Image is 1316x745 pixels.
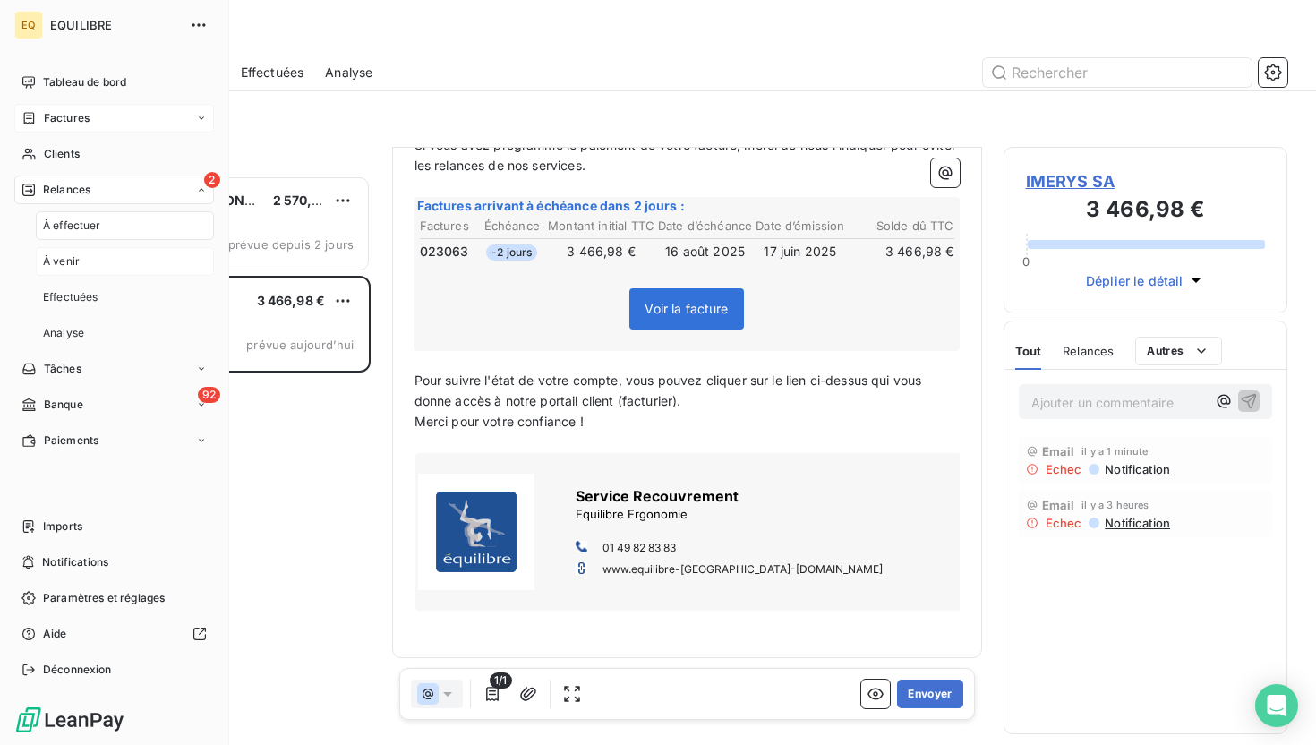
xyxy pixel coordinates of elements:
[43,218,101,234] span: À effectuer
[479,217,546,235] th: Échéance
[983,58,1252,87] input: Rechercher
[44,146,80,162] span: Clients
[420,243,469,261] span: 023063
[657,242,753,261] td: 16 août 2025
[14,426,214,455] a: Paiements
[50,18,179,32] span: EQUILIBRE
[657,217,753,235] th: Date d’échéance
[417,198,685,213] span: Factures arrivant à échéance dans 2 jours :
[241,64,304,81] span: Effectuées
[1063,344,1114,358] span: Relances
[1042,444,1075,458] span: Email
[43,662,112,678] span: Déconnexion
[36,211,214,240] a: À effectuer
[1081,270,1210,291] button: Déplier le détail
[36,247,214,276] a: À venir
[273,193,340,208] span: 2 570,72 €
[44,397,83,413] span: Banque
[1103,516,1170,530] span: Notification
[547,217,655,235] th: Montant initial TTC
[1015,344,1042,358] span: Tout
[42,554,108,570] span: Notifications
[43,182,90,198] span: Relances
[14,355,214,383] a: Tâches
[1046,462,1082,476] span: Echec
[43,325,84,341] span: Analyse
[1255,684,1298,727] div: Open Intercom Messenger
[490,672,511,689] span: 1/1
[1081,500,1149,510] span: il y a 3 heures
[414,414,584,429] span: Merci pour votre confiance !
[755,242,845,261] td: 17 juin 2025
[228,237,354,252] span: prévue depuis 2 jours
[629,288,743,330] span: Voir la facture
[14,11,43,39] div: EQ
[43,289,98,305] span: Effectuées
[847,242,954,261] td: 3 466,98 €
[43,626,67,642] span: Aide
[14,68,214,97] a: Tableau de bord
[1135,337,1222,365] button: Autres
[1026,169,1266,193] span: IMERYS SA
[14,176,214,347] a: 2RelancesÀ effectuerÀ venirEffectuéesAnalyse
[246,338,354,352] span: prévue aujourd’hui
[897,680,962,708] button: Envoyer
[1086,271,1184,290] span: Déplier le détail
[44,361,81,377] span: Tâches
[1022,254,1030,269] span: 0
[44,432,98,449] span: Paiements
[14,706,125,734] img: Logo LeanPay
[43,253,80,270] span: À venir
[755,217,845,235] th: Date d’émission
[44,110,90,126] span: Factures
[1081,446,1148,457] span: il y a 1 minute
[43,590,165,606] span: Paramètres et réglages
[36,283,214,312] a: Effectuées
[43,518,82,535] span: Imports
[325,64,372,81] span: Analyse
[1026,193,1266,229] h3: 3 466,98 €
[1042,498,1075,512] span: Email
[14,584,214,612] a: Paramètres et réglages
[257,293,326,308] span: 3 466,98 €
[1103,462,1170,476] span: Notification
[419,217,477,235] th: Factures
[43,74,126,90] span: Tableau de bord
[14,512,214,541] a: Imports
[847,217,954,235] th: Solde dû TTC
[14,104,214,133] a: Factures
[547,242,655,261] td: 3 466,98 €
[14,390,214,419] a: 92Banque
[486,244,537,261] span: -2 jours
[14,620,214,648] a: Aide
[36,319,214,347] a: Analyse
[204,172,220,188] span: 2
[14,140,214,168] a: Clients
[414,372,926,408] span: Pour suivre l'état de votre compte, vous pouvez cliquer sur le lien ci-dessus qui vous donne accè...
[1046,516,1082,530] span: Echec
[198,387,220,403] span: 92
